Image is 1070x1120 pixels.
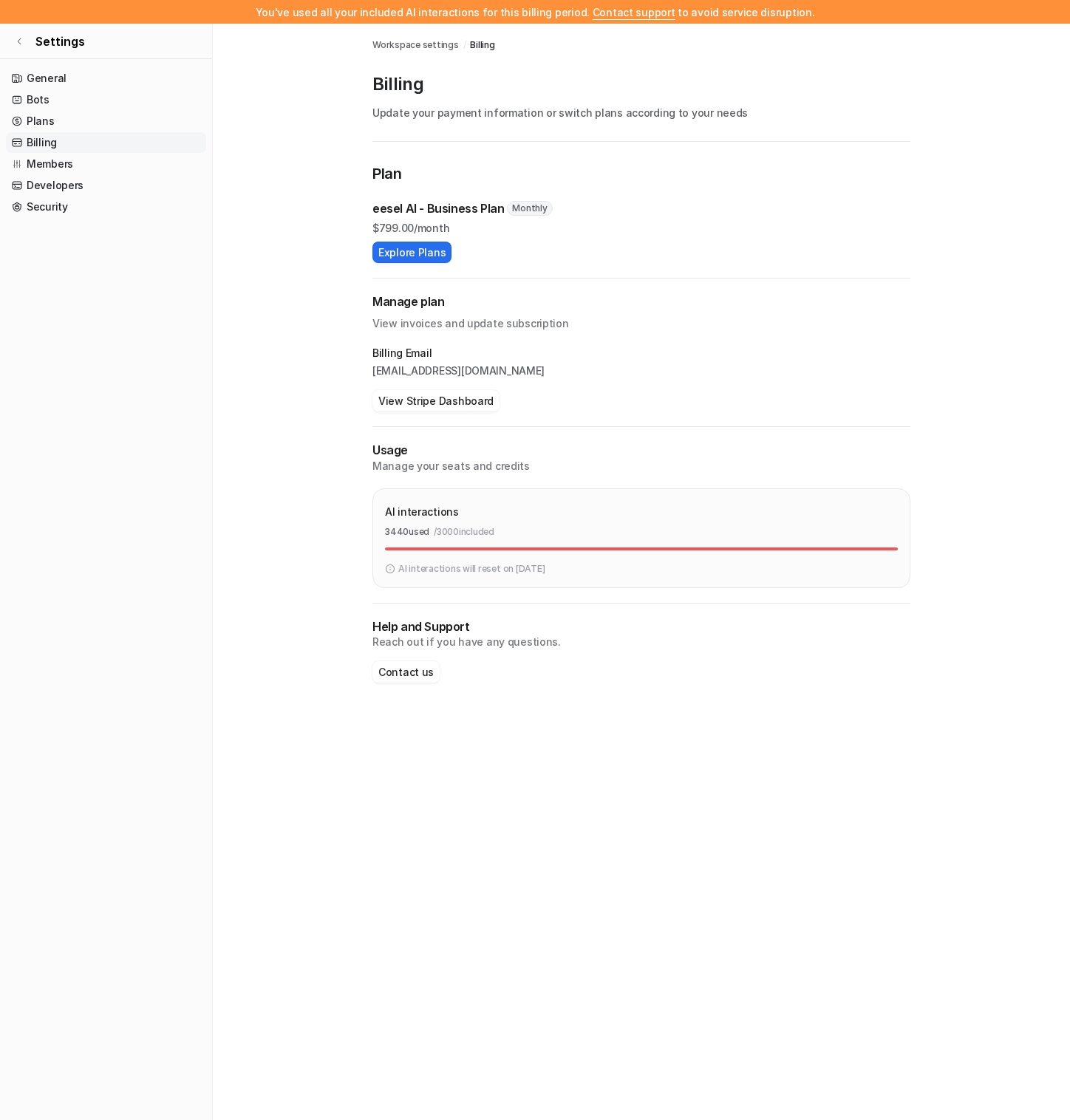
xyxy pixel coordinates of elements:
a: Workspace settings [372,38,459,52]
p: Update your payment information or switch plans according to your needs [372,105,910,120]
p: Billing Email [372,346,910,361]
p: Plan [372,163,910,188]
h2: Manage plan [372,293,910,310]
p: [EMAIL_ADDRESS][DOMAIN_NAME] [372,363,910,378]
a: Security [6,197,206,217]
p: Reach out if you have any questions. [372,635,910,649]
p: AI interactions will reset on [DATE] [398,562,545,576]
p: / 3000 included [434,525,494,539]
p: 3440 used [385,525,429,539]
a: Plans [6,111,206,132]
p: Manage your seats and credits [372,459,910,474]
button: Explore Plans [372,242,451,263]
a: General [6,68,206,89]
a: Billing [6,132,206,153]
a: Developers [6,175,206,196]
span: / [463,38,466,52]
p: Usage [372,442,910,459]
a: Members [6,154,206,174]
p: AI interactions [385,504,459,519]
p: View invoices and update subscription [372,310,910,331]
a: Bots [6,89,206,110]
span: Contact support [593,6,675,18]
button: Contact us [372,661,440,683]
p: Help and Support [372,618,910,635]
span: Monthly [507,201,552,216]
span: Settings [35,33,85,50]
button: View Stripe Dashboard [372,390,500,412]
p: Billing [372,72,910,96]
p: $ 799.00/month [372,220,910,236]
a: Billing [470,38,494,52]
p: eesel AI - Business Plan [372,199,504,217]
